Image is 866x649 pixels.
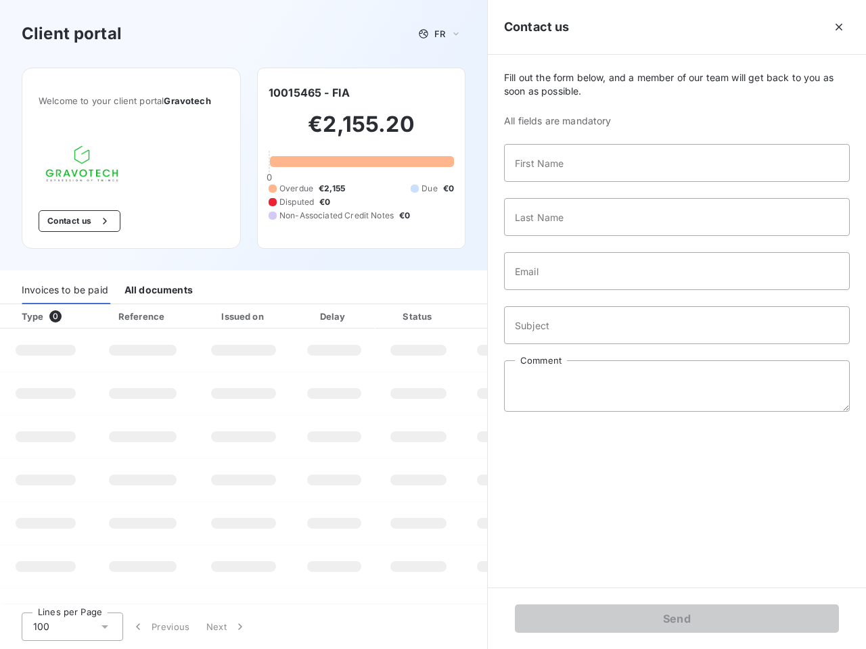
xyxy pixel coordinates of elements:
[296,310,373,323] div: Delay
[198,612,255,641] button: Next
[164,95,210,106] span: Gravotech
[504,144,850,182] input: placeholder
[118,311,164,322] div: Reference
[39,210,120,232] button: Contact us
[39,139,125,189] img: Company logo
[197,310,290,323] div: Issued on
[267,172,272,183] span: 0
[33,620,49,633] span: 100
[421,183,437,195] span: Due
[443,183,454,195] span: €0
[434,28,445,39] span: FR
[14,310,89,323] div: Type
[378,310,459,323] div: Status
[269,111,454,151] h2: €2,155.20
[464,310,551,323] div: Amount
[319,183,345,195] span: €2,155
[504,306,850,344] input: placeholder
[279,183,313,195] span: Overdue
[515,604,839,633] button: Send
[504,18,570,37] h5: Contact us
[39,95,224,106] span: Welcome to your client portal
[22,22,122,46] h3: Client portal
[124,276,193,304] div: All documents
[49,310,62,322] span: 0
[269,85,350,101] h6: 10015465 - FIA
[22,276,108,304] div: Invoices to be paid
[279,196,314,208] span: Disputed
[504,252,850,290] input: placeholder
[504,114,850,128] span: All fields are mandatory
[504,198,850,236] input: placeholder
[279,210,394,222] span: Non-Associated Credit Notes
[504,71,850,98] span: Fill out the form below, and a member of our team will get back to you as soon as possible.
[399,210,410,222] span: €0
[319,196,330,208] span: €0
[123,612,198,641] button: Previous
